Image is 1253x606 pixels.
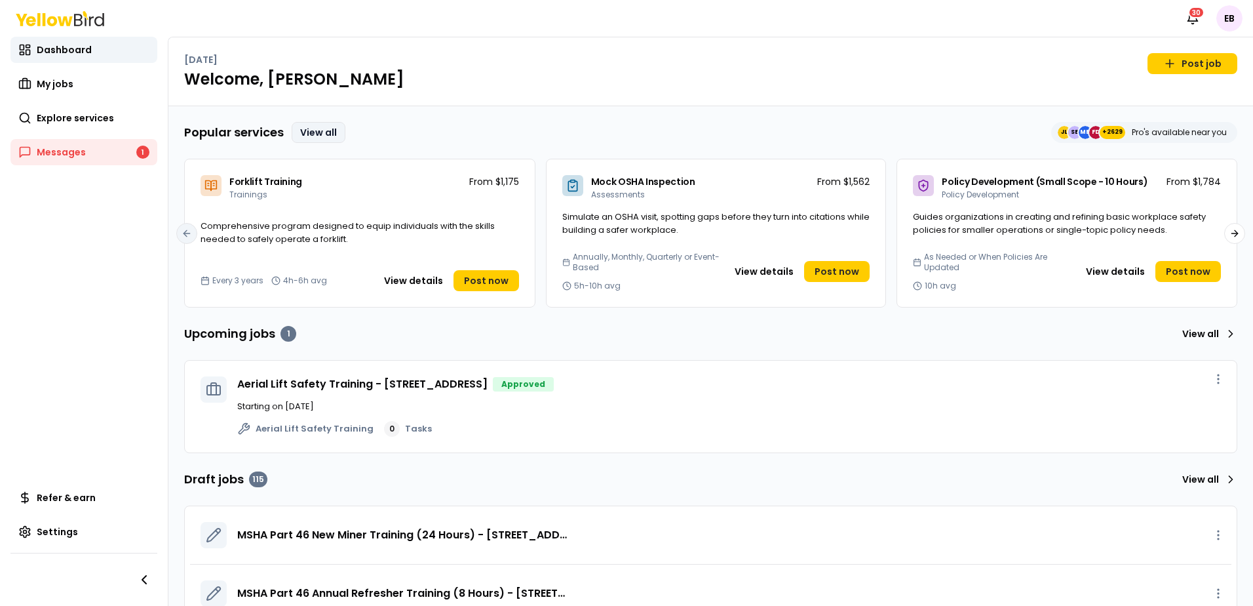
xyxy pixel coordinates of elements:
span: Post now [464,274,509,287]
span: 4h-6h avg [283,275,327,286]
div: 30 [1188,7,1205,18]
span: EB [1216,5,1243,31]
span: Post now [815,265,859,278]
span: 10h avg [925,281,956,291]
span: Explore services [37,111,114,125]
span: Refer & earn [37,491,96,504]
span: Comprehensive program designed to equip individuals with the skills needed to safely operate a fo... [201,220,495,245]
a: Post now [804,261,870,282]
p: From $1,562 [817,175,870,188]
h3: Popular services [184,123,284,142]
span: Guides organizations in creating and refining basic workplace safety policies for smaller operati... [913,211,1206,236]
a: Settings [10,519,157,545]
span: JL [1058,126,1071,139]
a: View all [1177,469,1237,490]
a: Post now [1155,261,1221,282]
p: From $1,784 [1166,175,1221,188]
span: Mock OSHA Inspection [591,175,695,188]
a: 0Tasks [384,421,432,437]
a: Dashboard [10,37,157,63]
button: View details [1078,261,1153,282]
div: 1 [136,146,149,159]
span: Forklift Training [229,175,302,188]
a: View all [292,122,345,143]
a: Explore services [10,105,157,131]
button: 30 [1180,5,1206,31]
p: Pro's available near you [1132,127,1227,138]
a: MSHA Part 46 New Miner Training (24 Hours) - [STREET_ADDRESS] [237,527,573,543]
a: Post now [453,270,519,291]
a: Refer & earn [10,485,157,511]
span: Post now [1166,265,1210,278]
div: 1 [280,326,296,342]
span: My jobs [37,77,73,91]
h3: Upcoming jobs [184,325,296,343]
p: Starting on [DATE] [237,400,1221,413]
span: Aerial Lift Safety Training [256,422,374,435]
span: SB [1068,126,1081,139]
a: View all [1177,323,1237,344]
a: My jobs [10,71,157,97]
span: Assessments [591,189,645,200]
span: MB [1079,126,1092,139]
span: Settings [37,525,78,538]
span: As Needed or When Policies Are Updated [924,252,1073,273]
span: Every 3 years [212,275,263,286]
span: Simulate an OSHA visit, spotting gaps before they turn into citations while building a safer work... [562,211,870,236]
h3: Draft jobs [184,470,267,489]
a: Aerial Lift Safety Training - [STREET_ADDRESS] [237,376,488,392]
div: Approved [493,377,554,392]
p: [DATE] [184,53,218,66]
a: Messages1 [10,139,157,165]
span: Policy Development [942,189,1019,200]
span: FD [1089,126,1102,139]
span: Messages [37,146,86,159]
span: Dashboard [37,43,92,56]
div: 115 [249,472,267,487]
span: Trainings [229,189,267,200]
span: Annually, Monthly, Quarterly or Event-Based [573,252,722,273]
span: +2629 [1102,126,1123,139]
span: 5h-10h avg [574,281,621,291]
button: View details [727,261,801,282]
p: From $1,175 [469,175,519,188]
div: 0 [384,421,400,437]
button: View details [376,270,451,291]
h1: Welcome, [PERSON_NAME] [184,69,1237,90]
a: Post job [1147,53,1237,74]
a: MSHA Part 46 Annual Refresher Training (8 Hours) - [STREET_ADDRESS] [237,586,573,601]
span: Policy Development (Small Scope - 10 Hours) [942,175,1147,188]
